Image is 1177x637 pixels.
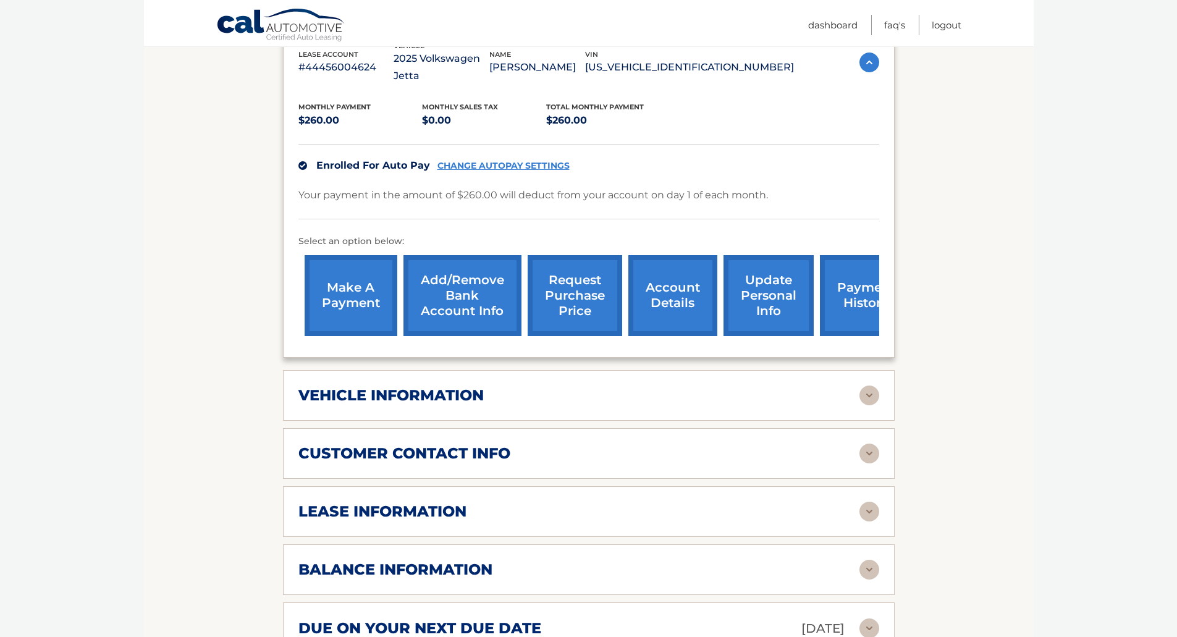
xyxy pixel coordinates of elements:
span: Monthly sales Tax [422,103,498,111]
a: make a payment [305,255,397,336]
p: $260.00 [546,112,670,129]
a: request purchase price [528,255,622,336]
h2: lease information [298,502,466,521]
a: update personal info [723,255,814,336]
a: Logout [932,15,961,35]
span: Total Monthly Payment [546,103,644,111]
img: check.svg [298,161,307,170]
a: account details [628,255,717,336]
img: accordion-rest.svg [859,502,879,521]
h2: balance information [298,560,492,579]
p: 2025 Volkswagen Jetta [394,50,489,85]
a: Dashboard [808,15,858,35]
p: $260.00 [298,112,423,129]
p: #44456004624 [298,59,394,76]
p: Select an option below: [298,234,879,249]
a: FAQ's [884,15,905,35]
a: Add/Remove bank account info [403,255,521,336]
span: Monthly Payment [298,103,371,111]
p: Your payment in the amount of $260.00 will deduct from your account on day 1 of each month. [298,187,768,204]
a: payment history [820,255,913,336]
img: accordion-rest.svg [859,560,879,580]
h2: customer contact info [298,444,510,463]
img: accordion-rest.svg [859,386,879,405]
span: lease account [298,50,358,59]
span: vin [585,50,598,59]
img: accordion-active.svg [859,53,879,72]
p: $0.00 [422,112,546,129]
a: Cal Automotive [216,8,346,44]
p: [PERSON_NAME] [489,59,585,76]
h2: vehicle information [298,386,484,405]
a: CHANGE AUTOPAY SETTINGS [437,161,570,171]
img: accordion-rest.svg [859,444,879,463]
p: [US_VEHICLE_IDENTIFICATION_NUMBER] [585,59,794,76]
span: Enrolled For Auto Pay [316,159,430,171]
span: name [489,50,511,59]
